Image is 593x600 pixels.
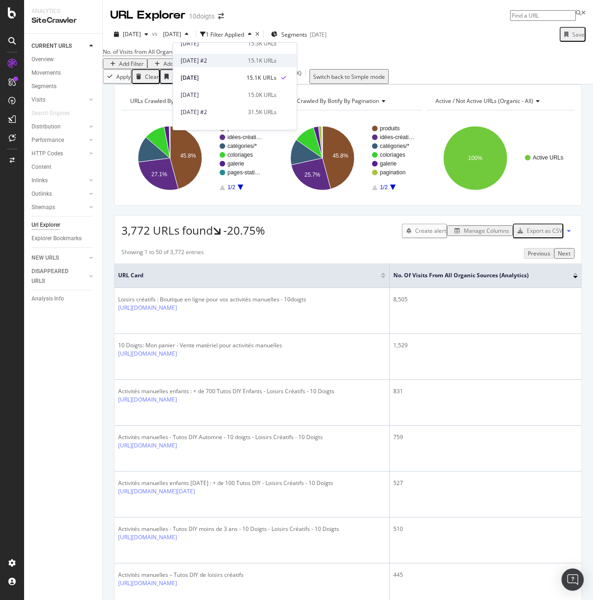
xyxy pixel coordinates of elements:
text: catégories/* [227,143,257,150]
div: 15.3K URLs [248,39,277,48]
span: 3,772 URLs found [121,223,213,238]
h4: Active / Not Active URLs [434,94,566,109]
text: 45.8% [180,153,196,160]
div: Loisirs créatifs : Boutique en ligne pour vos activités manuelles - 10doigts [118,295,306,304]
div: 15.1K URLs [248,57,277,65]
div: [DATE] #2 [181,108,242,116]
div: Manage Columns [464,227,509,235]
text: produits [227,126,247,132]
div: [DATE] [310,31,327,38]
div: Switch back to Simple mode [313,73,385,81]
button: 1 Filter Applied [200,27,255,42]
div: HTTP Codes [32,149,63,159]
div: [DATE] [181,91,242,99]
a: Distribution [32,122,87,132]
text: coloriages [380,152,405,159]
div: Next [558,249,571,257]
text: 25.7% [305,172,321,178]
span: 2024 Aug. 22nd [159,30,181,38]
div: Movements [32,68,61,78]
div: Distribution [32,122,61,132]
text: 1/2 [380,185,388,191]
svg: A chart. [274,118,422,198]
a: Inlinks [32,176,87,185]
a: HTTP Codes [32,149,87,159]
div: 1 Filter Applied [206,31,244,38]
div: -20.75% [223,223,265,238]
text: 1/2 [227,185,235,191]
div: Segments [32,82,57,91]
div: Create alert [415,227,446,235]
text: galerie [227,161,244,167]
text: produits [380,126,400,132]
a: Outlinks [32,189,87,199]
a: Explorer Bookmarks [32,234,96,243]
text: idées-créati… [380,134,414,141]
a: Sitemaps [32,203,87,212]
button: Export as CSV [513,223,563,238]
text: coloriages [227,152,253,159]
div: 14.8K URLs [248,125,277,134]
span: No. of Visits from All Organic Sources (Analytics) [103,48,227,56]
div: arrow-right-arrow-left [218,13,224,19]
span: Segments [281,31,307,38]
a: DISAPPEARED URLS [32,267,87,286]
svg: A chart. [427,118,574,198]
button: Save [160,69,186,84]
button: Save [560,27,586,42]
div: Add Filter Group [164,60,206,68]
a: [URL][DOMAIN_NAME] [118,396,177,403]
a: [URL][DOMAIN_NAME] [118,350,177,357]
button: Add Filter Group [147,58,209,69]
span: 2025 Sep. 14th [123,30,141,38]
a: [URL][DOMAIN_NAME] [118,579,177,587]
text: 45.8% [333,153,348,160]
div: Url Explorer [32,220,60,230]
div: Previous [528,249,550,257]
div: Showing 1 to 50 of 3,772 entries [121,248,204,259]
div: 10doigts [189,12,214,21]
span: URL Card [118,271,379,280]
a: Overview [32,55,96,64]
div: CURRENT URLS [32,41,72,51]
div: Search Engines [32,109,70,118]
div: 15.1K URLs [246,74,277,82]
div: NEW URLS [32,253,59,263]
div: SiteCrawler [32,15,95,26]
div: Save [572,31,585,38]
button: [DATE] [159,27,192,42]
button: Add Filter [103,58,147,69]
div: Export as CSV [527,227,562,235]
div: [DATE] [181,74,241,82]
span: No. of Visits from All Organic Sources (Analytics) [393,271,559,280]
div: 8,505 [393,295,578,304]
div: Open Intercom Messenger [561,568,584,591]
a: Analysis Info [32,294,96,304]
div: Activités manuelles enfants [DATE] : + de 100 Tutos DIY - Loisirs Créatifs - 10 Doigts [118,479,333,487]
text: pages-stati… [227,170,260,176]
a: [URL][DOMAIN_NAME] [118,441,177,449]
div: Analysis Info [32,294,64,304]
h4: URLs Crawled By Botify By pagination [281,94,413,109]
button: Manage Columns [447,225,513,236]
div: A chart. [121,118,269,198]
a: Performance [32,135,87,145]
text: 27.1% [151,171,167,178]
div: Content [32,162,51,172]
div: 10 Doigts: Mon panier - Vente matériel pour activités manuelles [118,341,282,350]
div: [DATE] [181,125,242,134]
div: Overview [32,55,54,64]
div: [DATE] [181,39,242,48]
span: vs [152,30,159,38]
div: Activités manuelles - Tutos DIY Automne - 10 doigts - Loisirs Créatifs - 10 Doigts [118,433,323,441]
a: Url Explorer [32,220,96,230]
text: idées-créati… [227,134,262,141]
text: pagination [380,170,405,176]
div: 445 [393,571,578,579]
div: times [255,32,259,37]
a: CURRENT URLS [32,41,87,51]
text: 100% [468,155,482,162]
div: Explorer Bookmarks [32,234,82,243]
div: Add Filter [119,60,144,68]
